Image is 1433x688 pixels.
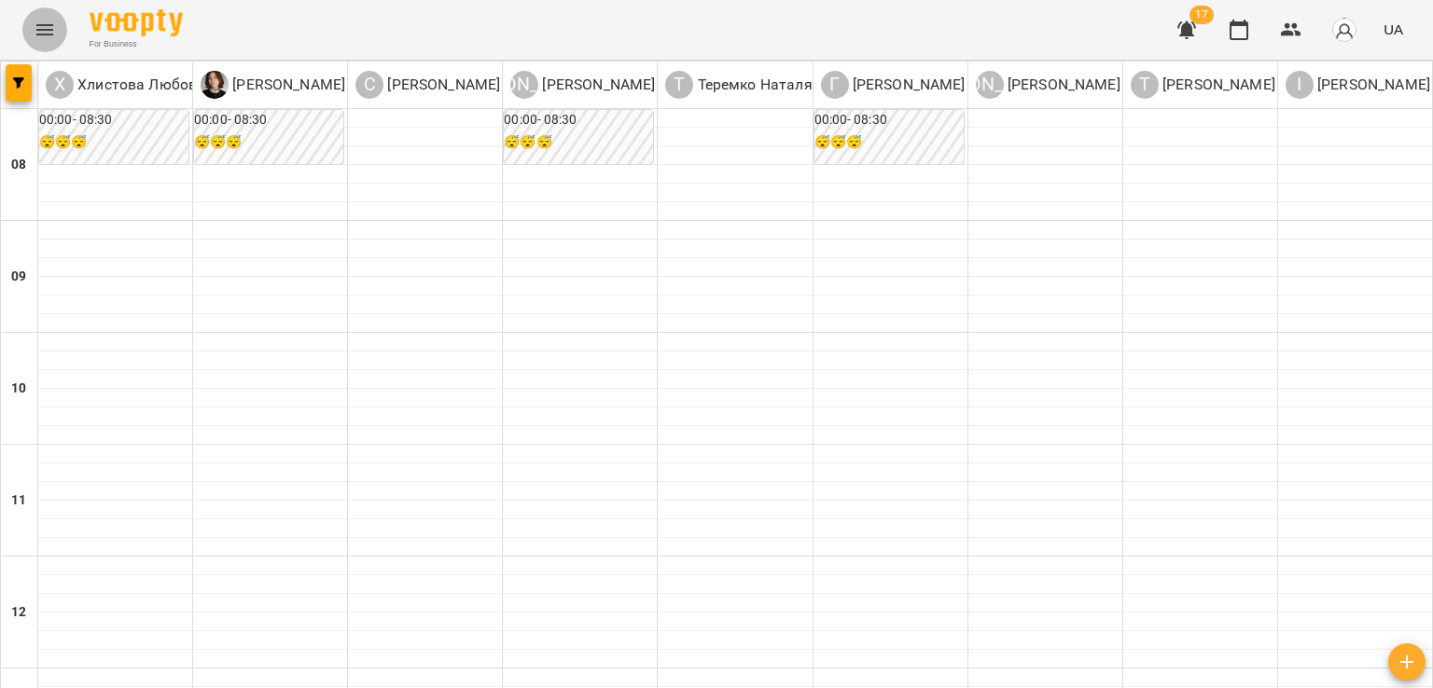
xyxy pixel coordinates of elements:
[1286,71,1314,99] div: І
[504,110,653,131] h6: 00:00 - 08:30
[538,74,655,96] p: [PERSON_NAME]
[201,71,345,99] div: Дмитришина Марія
[1286,71,1430,99] div: Ірина Іванівна
[1004,74,1120,96] p: [PERSON_NAME]
[355,71,500,99] a: С [PERSON_NAME]
[355,71,500,99] div: Стромило Мар'яна
[90,38,183,50] span: For Business
[11,155,26,175] h6: 08
[504,132,653,153] h6: 😴😴😴
[821,71,849,99] div: Г
[1131,71,1372,99] div: Тетяна Викладач з Англійської
[1131,71,1372,99] a: Т [PERSON_NAME] з Англійської
[1376,12,1411,47] button: UA
[976,71,1004,99] div: [PERSON_NAME]
[39,110,188,131] h6: 00:00 - 08:30
[693,74,812,96] p: Теремко Наталя
[1286,71,1430,99] a: І [PERSON_NAME]
[1384,20,1403,39] span: UA
[11,267,26,287] h6: 09
[849,74,966,96] p: [PERSON_NAME]
[1331,17,1357,43] img: avatar_s.png
[665,71,812,99] a: Т Теремко Наталя
[1159,74,1372,96] p: [PERSON_NAME] з Англійської
[11,490,26,511] h6: 11
[46,71,74,99] div: Х
[976,71,1120,99] a: [PERSON_NAME] [PERSON_NAME]
[821,71,966,99] div: Гулюк Софія
[814,132,964,153] h6: 😴😴😴
[1131,71,1159,99] div: Т
[11,378,26,399] h6: 10
[201,71,229,99] img: Д
[1190,6,1214,24] span: 17
[194,132,343,153] h6: 😴😴😴
[665,71,693,99] div: Т
[821,71,966,99] a: Г [PERSON_NAME]
[1388,643,1426,681] button: Створити урок
[194,110,343,131] h6: 00:00 - 08:30
[46,71,197,99] div: Хлистова Любов
[46,71,197,99] a: Х Хлистова Любов
[510,71,655,99] a: [PERSON_NAME] [PERSON_NAME]
[22,7,67,52] button: Menu
[90,9,183,36] img: Voopty Logo
[510,71,655,99] div: Луіш Олександра
[74,74,197,96] p: Хлистова Любов
[229,74,345,96] p: [PERSON_NAME]
[814,110,964,131] h6: 00:00 - 08:30
[39,132,188,153] h6: 😴😴😴
[665,71,812,99] div: Теремко Наталя
[201,71,345,99] a: Д [PERSON_NAME]
[976,71,1120,99] div: Надія
[11,602,26,623] h6: 12
[383,74,500,96] p: [PERSON_NAME]
[355,71,383,99] div: С
[1314,74,1430,96] p: [PERSON_NAME]
[510,71,538,99] div: [PERSON_NAME]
